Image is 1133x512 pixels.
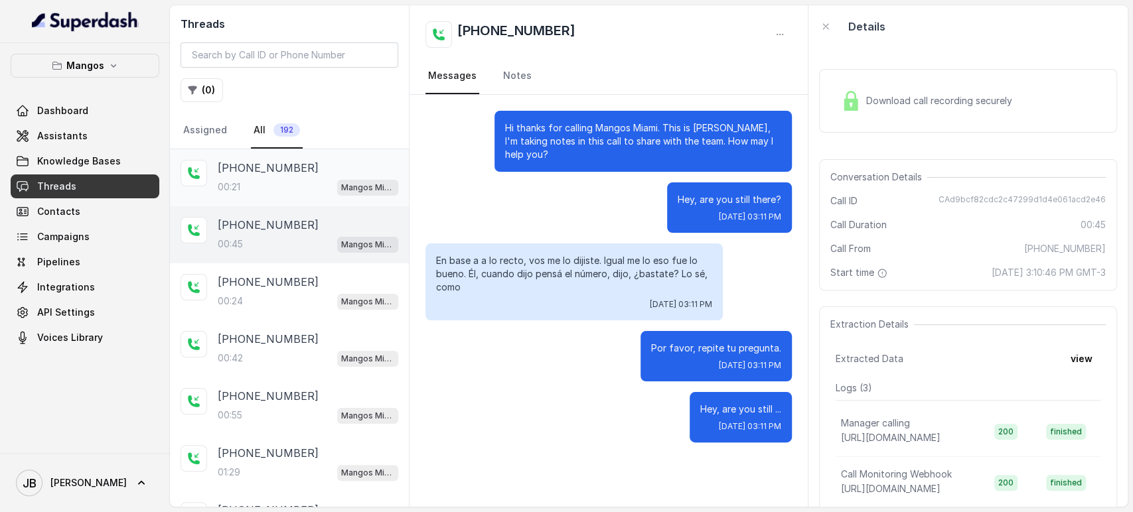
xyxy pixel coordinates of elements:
[37,205,80,218] span: Contacts
[719,421,781,432] span: [DATE] 03:11 PM
[11,225,159,249] a: Campaigns
[218,274,319,290] p: [PHONE_NUMBER]
[218,160,319,176] p: [PHONE_NUMBER]
[32,11,139,32] img: light.svg
[1081,218,1106,231] span: 00:45
[848,19,885,34] p: Details
[841,432,941,443] span: [URL][DOMAIN_NAME]
[830,170,927,184] span: Conversation Details
[37,104,88,117] span: Dashboard
[341,409,394,422] p: Mangos Miami
[218,352,243,365] p: 00:42
[251,113,303,149] a: All192
[37,180,76,193] span: Threads
[181,16,398,32] h2: Threads
[218,466,240,479] p: 01:29
[341,181,394,194] p: Mangos Miami
[425,58,792,94] nav: Tabs
[218,217,319,233] p: [PHONE_NUMBER]
[994,475,1018,491] span: 200
[218,294,243,308] p: 00:24
[37,331,103,344] span: Voices Library
[830,194,858,208] span: Call ID
[11,174,159,198] a: Threads
[37,155,121,168] span: Knowledge Bases
[719,212,781,222] span: [DATE] 03:11 PM
[341,466,394,480] p: Mangos Miami
[181,42,398,68] input: Search by Call ID or Phone Number
[218,237,243,251] p: 00:45
[181,78,223,102] button: (0)
[11,54,159,78] button: Mangos
[992,266,1106,279] span: [DATE] 3:10:46 PM GMT-3
[1024,242,1106,255] span: [PHONE_NUMBER]
[505,121,781,161] p: Hi thanks for calling Mangos Miami. This is [PERSON_NAME], I'm taking notes in this call to share...
[841,416,910,430] p: Manager calling
[11,275,159,299] a: Integrations
[836,381,1100,395] p: Logs ( 3 )
[341,352,394,365] p: Mangos Miami
[678,193,781,206] p: Hey, are you still there?
[939,194,1106,208] span: CAd9bcf82cdc2c47299d1d4e061acd2e46
[830,218,887,231] span: Call Duration
[37,129,88,143] span: Assistants
[341,238,394,251] p: Mangos Miami
[11,99,159,123] a: Dashboard
[23,476,37,490] text: JB
[836,352,903,365] span: Extracted Data
[11,124,159,148] a: Assistants
[273,123,300,137] span: 192
[66,58,104,74] p: Mangos
[218,331,319,347] p: [PHONE_NUMBER]
[700,403,781,416] p: Hey, are you still ...
[50,476,127,489] span: [PERSON_NAME]
[181,113,398,149] nav: Tabs
[341,295,394,308] p: Mangos Miami
[37,255,80,269] span: Pipelines
[830,242,871,255] span: Call From
[11,200,159,224] a: Contacts
[37,230,90,243] span: Campaigns
[1046,475,1086,491] span: finished
[218,409,242,422] p: 00:55
[866,94,1018,107] span: Download call recording securely
[841,91,861,111] img: Lock Icon
[37,306,95,319] span: API Settings
[11,326,159,350] a: Voices Library
[11,149,159,173] a: Knowledge Bases
[37,281,95,294] span: Integrations
[830,318,914,331] span: Extraction Details
[218,388,319,404] p: [PHONE_NUMBER]
[500,58,534,94] a: Notes
[1046,424,1086,440] span: finished
[994,424,1018,440] span: 200
[11,464,159,501] a: [PERSON_NAME]
[11,250,159,274] a: Pipelines
[436,254,712,294] p: En base a a lo recto, vos me lo dijiste. Igual me lo eso fue lo bueno. Él, cuando dijo pensá el n...
[719,360,781,371] span: [DATE] 03:11 PM
[457,21,575,48] h2: [PHONE_NUMBER]
[841,468,952,481] p: Call Monitoring Webhook
[11,300,159,324] a: API Settings
[830,266,890,279] span: Start time
[218,445,319,461] p: [PHONE_NUMBER]
[841,483,941,494] span: [URL][DOMAIN_NAME]
[1063,347,1100,371] button: view
[218,180,240,194] p: 00:21
[181,113,230,149] a: Assigned
[425,58,479,94] a: Messages
[650,299,712,310] span: [DATE] 03:11 PM
[651,342,781,355] p: Por favor, repite tu pregunta.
